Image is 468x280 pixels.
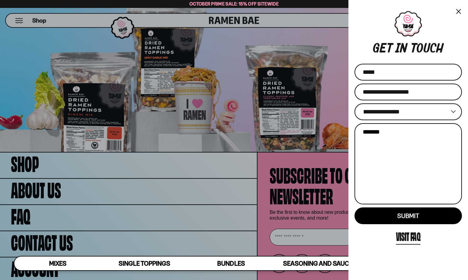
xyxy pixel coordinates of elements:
div: Get [373,43,392,56]
button: Submit [355,207,462,224]
button: Close menu [455,7,462,16]
a: Visit FAQ [396,227,421,245]
div: in [396,43,407,56]
span: Submit [397,212,419,220]
span: October Prime Sale: 15% off Sitewide [189,1,279,7]
div: touch [411,43,444,56]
